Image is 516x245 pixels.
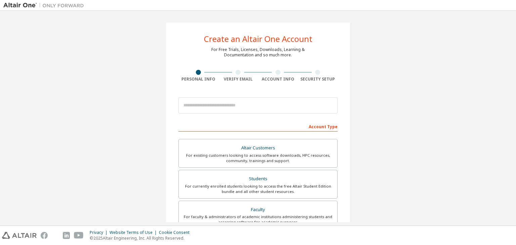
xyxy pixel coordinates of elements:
div: For Free Trials, Licenses, Downloads, Learning & Documentation and so much more. [211,47,305,58]
div: Website Terms of Use [110,230,159,235]
div: Account Type [178,121,338,132]
div: Faculty [183,205,333,214]
p: © 2025 Altair Engineering, Inc. All Rights Reserved. [90,235,193,241]
div: Personal Info [178,77,218,82]
div: For currently enrolled students looking to access the free Altair Student Edition bundle and all ... [183,184,333,194]
div: Students [183,174,333,184]
div: Privacy [90,230,110,235]
div: For faculty & administrators of academic institutions administering students and accessing softwa... [183,214,333,225]
div: Security Setup [298,77,338,82]
img: facebook.svg [41,232,48,239]
img: youtube.svg [74,232,84,239]
div: Account Info [258,77,298,82]
img: altair_logo.svg [2,232,37,239]
div: Cookie Consent [159,230,193,235]
img: Altair One [3,2,87,9]
div: Create an Altair One Account [204,35,312,43]
div: Verify Email [218,77,258,82]
div: Altair Customers [183,143,333,153]
div: For existing customers looking to access software downloads, HPC resources, community, trainings ... [183,153,333,163]
img: linkedin.svg [63,232,70,239]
